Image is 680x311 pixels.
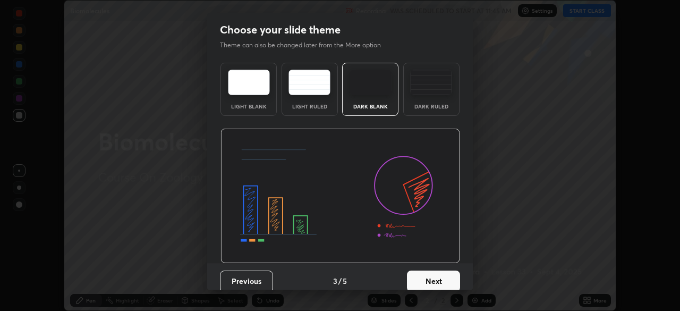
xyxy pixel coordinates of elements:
h2: Choose your slide theme [220,23,341,37]
img: darkThemeBanner.d06ce4a2.svg [220,129,460,264]
p: Theme can also be changed later from the More option [220,40,392,50]
h4: / [338,275,342,287]
img: lightRuledTheme.5fabf969.svg [288,70,330,95]
img: darkTheme.f0cc69e5.svg [350,70,392,95]
button: Next [407,271,460,292]
div: Dark Blank [349,104,392,109]
button: Previous [220,271,273,292]
div: Light Ruled [288,104,331,109]
div: Light Blank [227,104,270,109]
img: darkRuledTheme.de295e13.svg [410,70,452,95]
div: Dark Ruled [410,104,453,109]
h4: 5 [343,275,347,287]
img: lightTheme.e5ed3b09.svg [228,70,270,95]
h4: 3 [333,275,337,287]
